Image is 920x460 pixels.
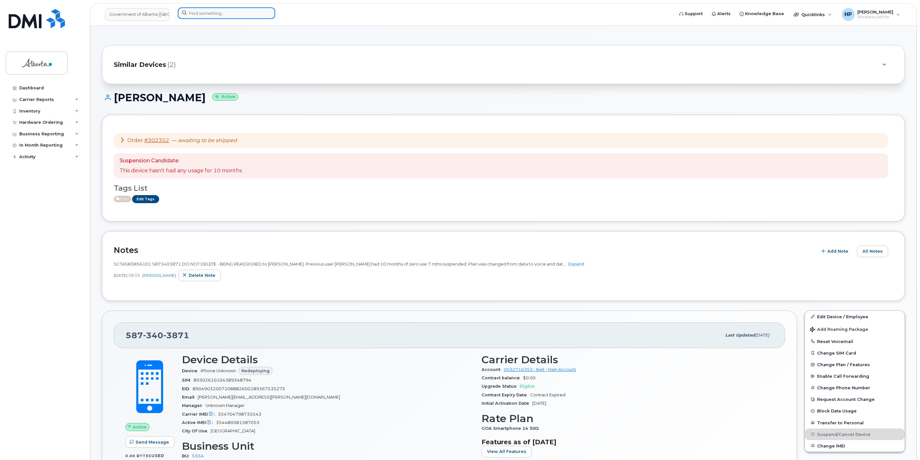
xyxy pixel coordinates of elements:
span: Active [133,424,147,430]
span: Order [127,137,143,143]
span: Contract Expiry Date [482,392,530,397]
span: 354480081587053 [216,420,259,425]
span: Active [114,196,131,202]
a: [PERSON_NAME] [142,273,176,278]
span: Email [182,395,198,400]
span: 89049032007208882600189367535275 [193,386,285,391]
span: iPhone Unknown [201,368,236,373]
span: Add Note [827,248,848,254]
small: Active [212,93,238,101]
span: GOA Smartphone 14 30D [482,426,542,431]
span: 587 [126,330,189,340]
span: 0.00 Bytes [125,454,151,458]
a: Edit Device / Employee [805,311,905,322]
button: View All Features [482,446,532,457]
span: 3871 [163,330,189,340]
span: View All Features [487,448,526,455]
button: Suspend/Cancel Device [805,428,905,440]
button: Block Data Usage [805,405,905,417]
a: 593A [192,454,203,458]
h3: Device Details [182,354,474,365]
span: Eligible [520,384,535,389]
span: Initial Activation Date [482,401,532,406]
span: Last updated [725,333,755,338]
span: Device [182,368,201,373]
a: 0532716353 - Bell - Main Account [504,367,576,372]
span: (2) [167,60,176,69]
span: [DATE] [755,333,769,338]
p: This device hasn't had any usage for 10 months [120,167,242,175]
h3: Features as of [DATE] [482,438,773,446]
span: Unknown Manager [205,403,245,408]
span: [PERSON_NAME][EMAIL_ADDRESS][PERSON_NAME][DOMAIN_NAME] [198,395,340,400]
a: #302352 [144,137,169,143]
span: City Of Use [182,428,211,433]
button: Enable Call Forwarding [805,370,905,382]
span: [GEOGRAPHIC_DATA] [211,428,255,433]
p: Suspension Candidate [120,157,242,165]
span: Redeploying [241,368,270,374]
a: Expand [568,261,584,266]
span: — [172,137,237,143]
span: 340 [143,330,163,340]
span: Contract Expired [530,392,565,397]
span: 354704798735543 [218,412,261,417]
span: Enable Call Forwarding [817,374,869,379]
button: Change Phone Number [805,382,905,393]
span: 08:55 [129,273,140,278]
span: Similar Devices [114,60,166,69]
h2: Notes [114,245,814,255]
span: All Notes [862,248,883,254]
span: $0.00 [523,375,536,380]
span: SIM [182,378,194,383]
span: Delete note [189,272,215,278]
span: Carrier IMEI [182,412,218,417]
a: Edit Tags [132,195,159,203]
h1: [PERSON_NAME] [102,92,905,103]
button: Change Plan / Features [805,359,905,370]
h3: Tags List [114,184,893,192]
span: Send Message [136,439,169,445]
span: [DATE] [114,273,127,278]
span: Manager [182,403,205,408]
span: Account [482,367,504,372]
span: BU [182,454,192,458]
button: Delete note [178,270,221,281]
button: Add Roaming Package [805,322,905,336]
h3: Rate Plan [482,413,773,424]
button: Change SIM Card [805,347,905,359]
button: Change IMEI [805,440,905,452]
em: awaiting to be shipped [178,137,237,143]
button: Request Account Change [805,393,905,405]
button: Reset Voicemail [805,336,905,347]
span: [DATE] [532,401,546,406]
span: Upgrade Status [482,384,520,389]
span: 89302610104389348794 [194,378,251,383]
button: All Notes [857,246,888,257]
span: Suspend/Cancel Device [817,432,870,437]
button: Transfer to Personal [805,417,905,428]
span: SCTASK0856101 5873403871 DO NOT DELETE - BEING REASSIGNED to [PERSON_NAME]. Previous user [PERSON... [114,261,566,266]
button: Add Note [817,246,854,257]
h3: Carrier Details [482,354,773,365]
span: EID [182,386,193,391]
span: Contract balance [482,375,523,380]
span: Change Plan / Features [817,362,870,367]
span: Active IMEI [182,420,216,425]
span: used [151,453,164,458]
h3: Business Unit [182,440,474,452]
span: Add Roaming Package [810,327,868,333]
button: Send Message [125,436,175,448]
